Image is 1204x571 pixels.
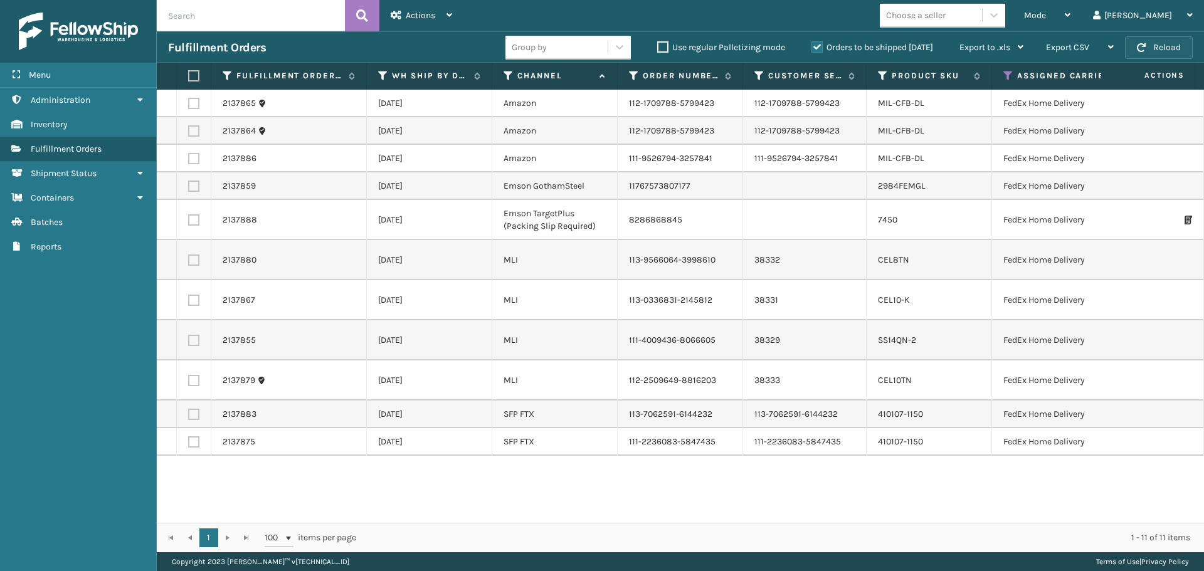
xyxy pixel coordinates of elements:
[492,280,618,320] td: MLI
[517,70,593,81] label: Channel
[878,98,924,108] a: MIL-CFB-DL
[29,70,51,80] span: Menu
[406,10,435,21] span: Actions
[768,70,842,81] label: Customer Service Order Number
[1096,552,1189,571] div: |
[1017,70,1185,81] label: Assigned Carrier Service
[492,200,618,240] td: Emson TargetPlus (Packing Slip Required)
[1096,557,1139,566] a: Terms of Use
[367,145,492,172] td: [DATE]
[265,532,283,544] span: 100
[492,401,618,428] td: SFP FTX
[367,200,492,240] td: [DATE]
[392,70,468,81] label: WH Ship By Date
[878,409,923,419] a: 410107-1150
[367,280,492,320] td: [DATE]
[367,428,492,456] td: [DATE]
[492,145,618,172] td: Amazon
[367,360,492,401] td: [DATE]
[223,334,256,347] a: 2137855
[886,9,946,22] div: Choose a seller
[492,360,618,401] td: MLI
[31,192,74,203] span: Containers
[811,42,933,53] label: Orders to be shipped [DATE]
[618,280,743,320] td: 113-0336831-2145812
[223,180,256,192] a: 2137859
[618,145,743,172] td: 111-9526794-3257841
[31,119,68,130] span: Inventory
[223,125,256,137] a: 2137864
[172,552,349,571] p: Copyright 2023 [PERSON_NAME]™ v [TECHNICAL_ID]
[492,320,618,360] td: MLI
[1141,557,1189,566] a: Privacy Policy
[512,41,547,54] div: Group by
[743,401,867,428] td: 113-7062591-6144232
[223,374,255,387] a: 2137879
[367,240,492,280] td: [DATE]
[618,172,743,200] td: 11767573807177
[19,13,138,50] img: logo
[223,214,257,226] a: 2137888
[236,70,342,81] label: Fulfillment Order Id
[618,200,743,240] td: 8286868845
[878,125,924,136] a: MIL-CFB-DL
[367,172,492,200] td: [DATE]
[223,294,255,306] a: 2137867
[492,428,618,456] td: SFP FTX
[492,172,618,200] td: Emson GothamSteel
[168,40,266,55] h3: Fulfillment Orders
[1185,216,1192,224] i: Print Packing Slip
[492,117,618,145] td: Amazon
[31,95,90,105] span: Administration
[223,408,256,421] a: 2137883
[223,436,255,448] a: 2137875
[959,42,1010,53] span: Export to .xls
[1105,65,1192,86] span: Actions
[743,320,867,360] td: 38329
[618,401,743,428] td: 113-7062591-6144232
[643,70,719,81] label: Order Number
[265,528,356,547] span: items per page
[618,90,743,117] td: 112-1709788-5799423
[618,360,743,401] td: 112-2509649-8816203
[31,168,97,179] span: Shipment Status
[657,42,785,53] label: Use regular Palletizing mode
[743,360,867,401] td: 38333
[223,152,256,165] a: 2137886
[743,117,867,145] td: 112-1709788-5799423
[618,428,743,456] td: 111-2236083-5847435
[223,254,256,266] a: 2137880
[743,145,867,172] td: 111-9526794-3257841
[892,70,968,81] label: Product SKU
[878,295,910,305] a: CEL10-K
[199,528,218,547] a: 1
[31,241,61,252] span: Reports
[618,320,743,360] td: 111-4009436-8066605
[367,117,492,145] td: [DATE]
[1024,10,1046,21] span: Mode
[878,181,926,191] a: 2984FEMGL
[367,401,492,428] td: [DATE]
[31,217,63,228] span: Batches
[878,335,916,345] a: SS14QN-2
[743,428,867,456] td: 111-2236083-5847435
[743,280,867,320] td: 38331
[492,90,618,117] td: Amazon
[1046,42,1089,53] span: Export CSV
[878,375,912,385] a: CEL10TN
[618,240,743,280] td: 113-9566064-3998610
[492,240,618,280] td: MLI
[878,254,909,265] a: CEL8TN
[367,90,492,117] td: [DATE]
[31,144,102,154] span: Fulfillment Orders
[223,97,256,110] a: 2137865
[743,240,867,280] td: 38332
[878,153,924,164] a: MIL-CFB-DL
[878,214,897,225] a: 7450
[374,532,1190,544] div: 1 - 11 of 11 items
[1125,36,1193,59] button: Reload
[743,90,867,117] td: 112-1709788-5799423
[367,320,492,360] td: [DATE]
[878,436,923,447] a: 410107-1150
[618,117,743,145] td: 112-1709788-5799423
